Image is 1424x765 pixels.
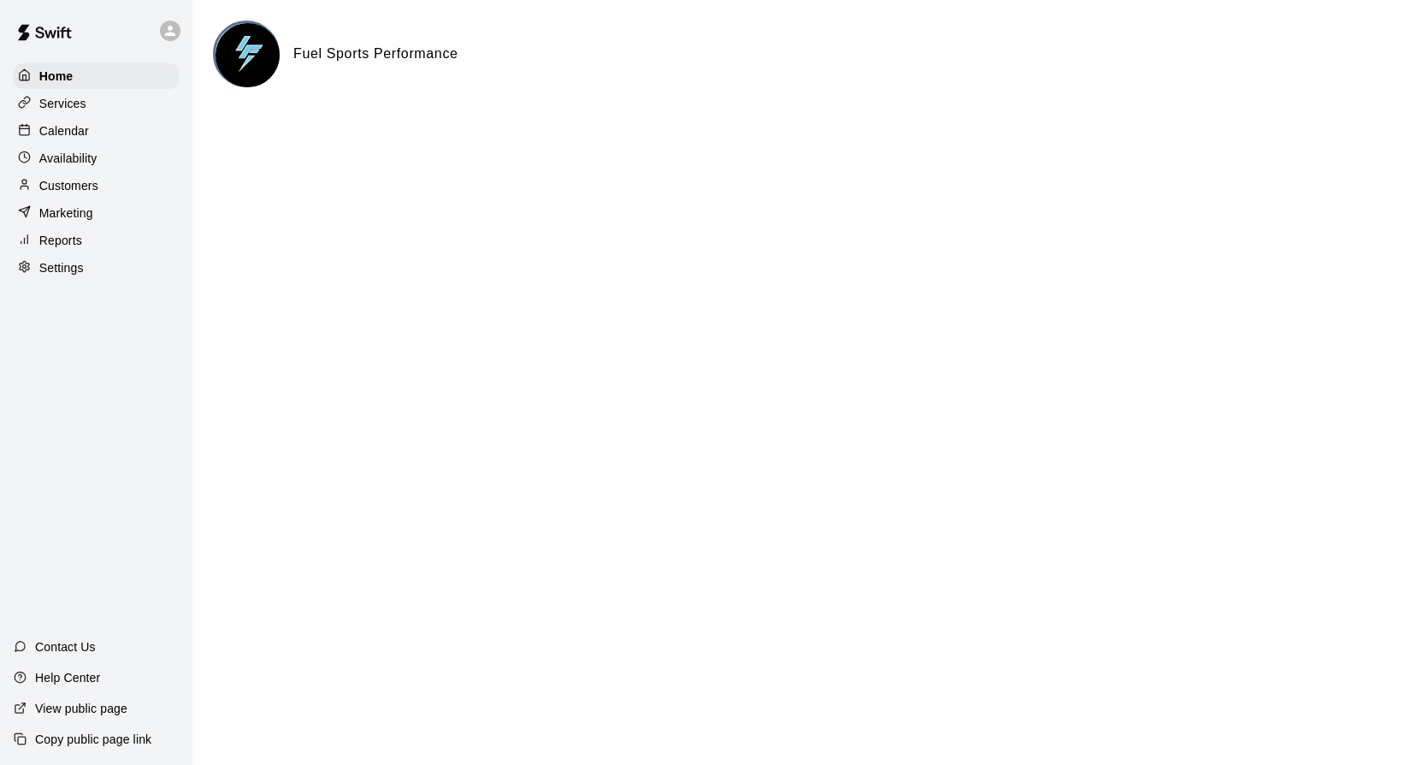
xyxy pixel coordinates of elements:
[35,638,96,655] p: Contact Us
[39,95,86,112] p: Services
[14,91,179,116] a: Services
[39,68,74,85] p: Home
[14,63,179,89] a: Home
[14,173,179,199] a: Customers
[39,259,84,276] p: Settings
[293,43,458,65] h6: Fuel Sports Performance
[35,669,100,686] p: Help Center
[14,255,179,281] a: Settings
[39,122,89,139] p: Calendar
[14,200,179,226] a: Marketing
[39,177,98,194] p: Customers
[39,232,82,249] p: Reports
[35,731,151,748] p: Copy public page link
[14,228,179,253] a: Reports
[39,150,97,167] p: Availability
[216,23,280,87] img: Fuel Sports Performance logo
[39,205,93,222] p: Marketing
[14,145,179,171] a: Availability
[14,118,179,144] a: Calendar
[35,700,127,717] p: View public page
